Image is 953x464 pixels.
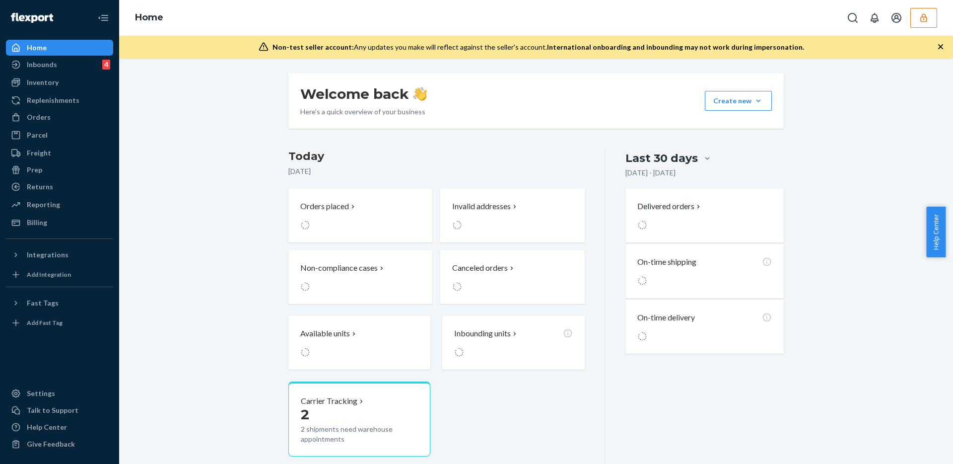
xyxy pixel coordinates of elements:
[6,109,113,125] a: Orders
[440,250,584,304] button: Canceled orders
[11,13,53,23] img: Flexport logo
[301,424,418,444] p: 2 shipments need warehouse appointments
[288,316,430,370] button: Available units
[442,316,584,370] button: Inbounding units
[926,207,946,257] button: Help Center
[6,145,113,161] a: Freight
[300,262,378,274] p: Non-compliance cases
[440,189,584,242] button: Invalid addresses
[6,197,113,213] a: Reporting
[413,87,427,101] img: hand-wave emoji
[300,107,427,117] p: Here’s a quick overview of your business
[886,8,906,28] button: Open account menu
[288,382,430,457] button: Carrier Tracking22 shipments need warehouse appointments
[27,60,57,70] div: Inbounds
[625,151,698,166] div: Last 30 days
[272,43,354,51] span: Non-test seller account:
[288,250,432,304] button: Non-compliance cases
[27,218,47,228] div: Billing
[300,85,427,103] h1: Welcome back
[135,12,163,23] a: Home
[454,328,511,339] p: Inbounding units
[452,201,511,212] p: Invalid addresses
[6,436,113,452] button: Give Feedback
[27,112,51,122] div: Orders
[27,318,63,327] div: Add Fast Tag
[6,162,113,178] a: Prep
[27,250,68,260] div: Integrations
[6,179,113,195] a: Returns
[865,8,885,28] button: Open notifications
[27,388,55,398] div: Settings
[6,40,113,56] a: Home
[6,75,113,90] a: Inventory
[288,166,585,176] p: [DATE]
[6,215,113,231] a: Billing
[6,127,113,143] a: Parcel
[843,8,863,28] button: Open Search Box
[27,270,71,279] div: Add Integration
[6,57,113,73] a: Inbounds4
[27,405,78,415] div: Talk to Support
[6,267,113,283] a: Add Integration
[452,262,508,274] p: Canceled orders
[6,402,113,418] a: Talk to Support
[547,43,804,51] span: International onboarding and inbounding may not work during impersonation.
[272,42,804,52] div: Any updates you make will reflect against the seller's account.
[637,201,702,212] button: Delivered orders
[288,149,585,164] h3: Today
[6,92,113,108] a: Replenishments
[27,148,51,158] div: Freight
[705,91,772,111] button: Create new
[27,182,53,192] div: Returns
[127,3,171,32] ol: breadcrumbs
[27,130,48,140] div: Parcel
[27,43,47,53] div: Home
[27,298,59,308] div: Fast Tags
[625,168,676,178] p: [DATE] - [DATE]
[300,201,349,212] p: Orders placed
[6,315,113,331] a: Add Fast Tag
[27,165,42,175] div: Prep
[27,95,79,105] div: Replenishments
[102,60,110,70] div: 4
[301,395,357,407] p: Carrier Tracking
[300,328,350,339] p: Available units
[301,406,309,423] span: 2
[288,189,432,242] button: Orders placed
[93,8,113,28] button: Close Navigation
[637,256,696,268] p: On-time shipping
[6,419,113,435] a: Help Center
[637,312,695,323] p: On-time delivery
[6,295,113,311] button: Fast Tags
[27,422,67,432] div: Help Center
[27,439,75,449] div: Give Feedback
[6,247,113,263] button: Integrations
[27,77,59,87] div: Inventory
[6,386,113,401] a: Settings
[27,200,60,210] div: Reporting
